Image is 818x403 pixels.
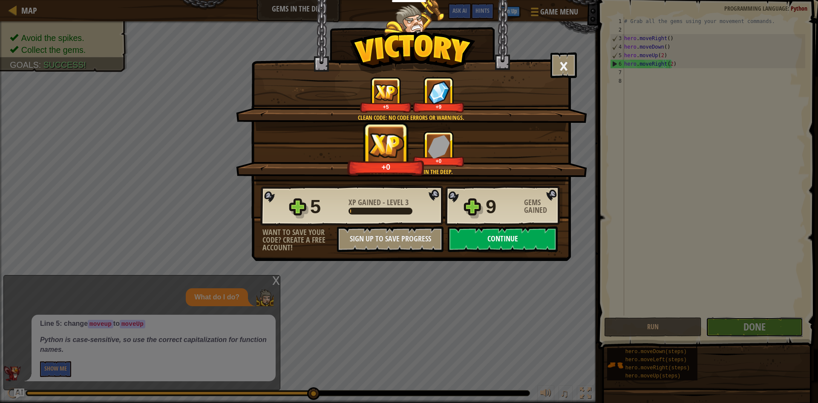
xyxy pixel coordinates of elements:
[350,32,475,74] img: Victory
[448,226,558,252] button: Continue
[337,226,444,252] button: Sign Up to Save Progress
[415,158,463,164] div: +0
[428,81,450,104] img: Gems Gained
[374,84,398,101] img: XP Gained
[362,104,410,110] div: +5
[277,113,545,122] div: Clean code: no code errors or warnings.
[368,132,405,158] img: XP Gained
[486,193,519,220] div: 9
[349,197,383,208] span: XP Gained
[524,199,562,214] div: Gems Gained
[415,104,463,110] div: +9
[385,197,405,208] span: Level
[277,168,545,176] div: You completed Gems in the Deep.
[550,52,577,78] button: ×
[405,197,409,208] span: 3
[350,162,422,172] div: +0
[310,193,343,220] div: 5
[262,229,337,252] div: Want to save your code? Create a free account!
[349,199,409,206] div: -
[428,135,450,158] img: Gems Gained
